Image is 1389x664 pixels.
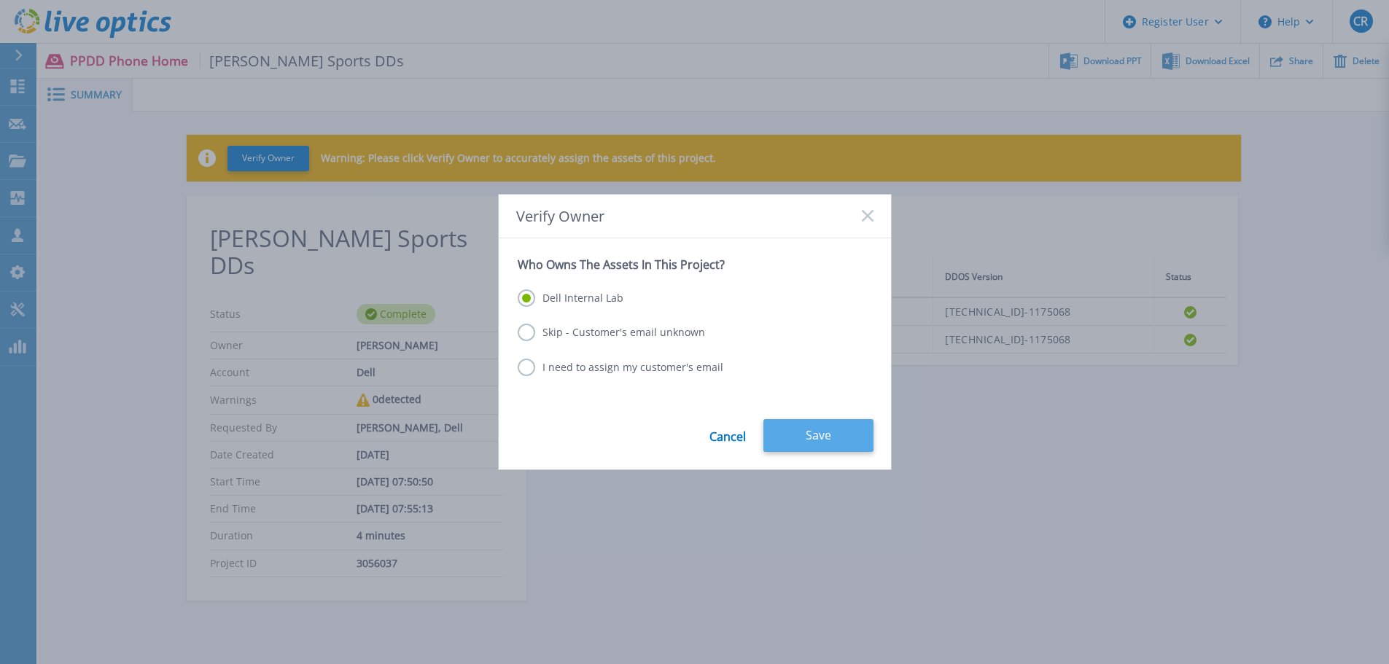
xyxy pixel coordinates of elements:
span: Verify Owner [516,208,604,224]
label: Dell Internal Lab [518,289,623,307]
label: Skip - Customer's email unknown [518,324,705,341]
label: I need to assign my customer's email [518,359,723,376]
p: Who Owns The Assets In This Project? [518,257,872,272]
button: Save [763,419,874,452]
a: Cancel [709,419,746,452]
